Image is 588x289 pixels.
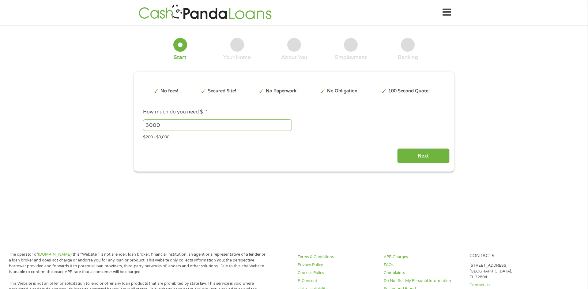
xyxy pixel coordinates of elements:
[38,252,71,257] a: [DOMAIN_NAME]
[208,88,236,94] p: Secured Site!
[469,263,548,280] p: [STREET_ADDRESS], [GEOGRAPHIC_DATA], FL 32804.
[335,54,367,61] div: Employment
[174,54,187,61] div: Start
[384,270,462,276] a: Complaints
[384,262,462,268] a: FAQs
[384,254,462,260] a: APR Charges
[160,88,178,94] p: No fees!
[469,253,548,259] h4: Contacts
[398,54,418,61] div: Banking
[384,278,462,284] a: Do Not Sell My Personal Information
[388,88,430,94] p: 100 Second Quote!
[223,54,251,61] div: Your Home
[397,148,450,163] input: Next
[266,88,298,94] p: No Paperwork!
[9,252,266,275] p: The operator of (this “Website”) is not a lender, loan broker, financial institution, an agent or...
[281,54,307,61] div: About You
[298,270,376,276] a: Cookies Policy
[298,262,376,268] a: Privacy Policy
[143,109,207,115] label: How much do you need $
[327,88,359,94] p: No Obligation!
[298,278,376,284] a: E-Consent
[298,254,376,260] a: Terms & Conditions
[137,4,273,21] img: GetLoanNow Logo
[143,132,445,140] div: $200 - $3,000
